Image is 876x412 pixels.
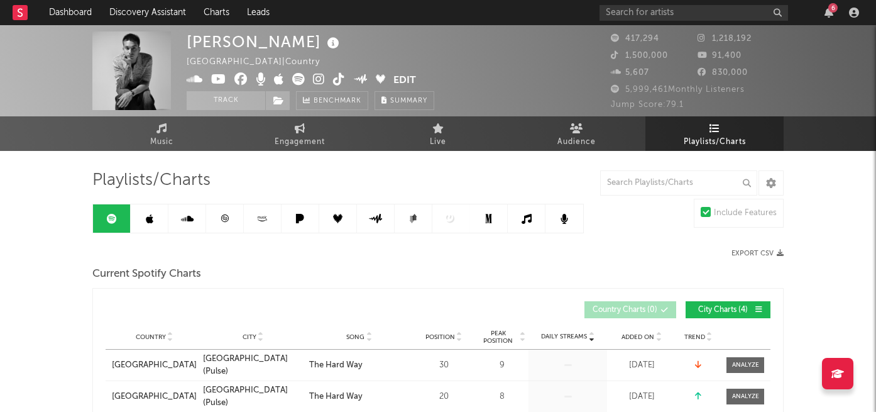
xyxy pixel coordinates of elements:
[415,391,472,403] div: 20
[243,333,256,341] span: City
[611,86,745,94] span: 5,999,461 Monthly Listeners
[686,301,770,318] button: City Charts(4)
[507,116,645,151] a: Audience
[92,116,231,151] a: Music
[611,35,659,43] span: 417,294
[309,359,363,372] div: The Hard Way
[584,301,676,318] button: Country Charts(0)
[684,135,746,150] span: Playlists/Charts
[309,391,409,403] a: The Hard Way
[231,116,369,151] a: Engagement
[112,391,197,403] a: [GEOGRAPHIC_DATA]
[610,391,673,403] div: [DATE]
[541,332,587,342] span: Daily Streams
[346,333,364,341] span: Song
[828,3,838,13] div: 6
[112,359,197,372] a: [GEOGRAPHIC_DATA]
[593,306,657,314] span: Country Charts ( 0 )
[390,97,427,104] span: Summary
[314,94,361,109] span: Benchmark
[611,69,649,77] span: 5,607
[714,206,777,221] div: Include Features
[275,135,325,150] span: Engagement
[393,73,416,89] button: Edit
[369,116,507,151] a: Live
[611,52,668,60] span: 1,500,000
[698,35,752,43] span: 1,218,192
[415,359,472,372] div: 30
[600,5,788,21] input: Search for artists
[478,391,525,403] div: 8
[425,333,455,341] span: Position
[187,55,334,70] div: [GEOGRAPHIC_DATA] | Country
[610,359,673,372] div: [DATE]
[731,250,784,257] button: Export CSV
[92,173,211,188] span: Playlists/Charts
[375,91,434,110] button: Summary
[621,333,654,341] span: Added On
[694,306,752,314] span: City Charts ( 4 )
[645,116,784,151] a: Playlists/Charts
[150,135,173,150] span: Music
[611,101,684,109] span: Jump Score: 79.1
[187,31,342,52] div: [PERSON_NAME]
[684,333,705,341] span: Trend
[698,52,742,60] span: 91,400
[136,333,166,341] span: Country
[557,135,596,150] span: Audience
[309,391,363,403] div: The Hard Way
[203,384,303,409] a: [GEOGRAPHIC_DATA] (Pulse)
[698,69,748,77] span: 830,000
[203,353,303,377] a: [GEOGRAPHIC_DATA] (Pulse)
[309,359,409,372] a: The Hard Way
[187,91,265,110] button: Track
[92,267,201,282] span: Current Spotify Charts
[430,135,446,150] span: Live
[296,91,368,110] a: Benchmark
[824,8,833,18] button: 6
[478,330,518,345] span: Peak Position
[478,359,525,372] div: 9
[600,170,757,196] input: Search Playlists/Charts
